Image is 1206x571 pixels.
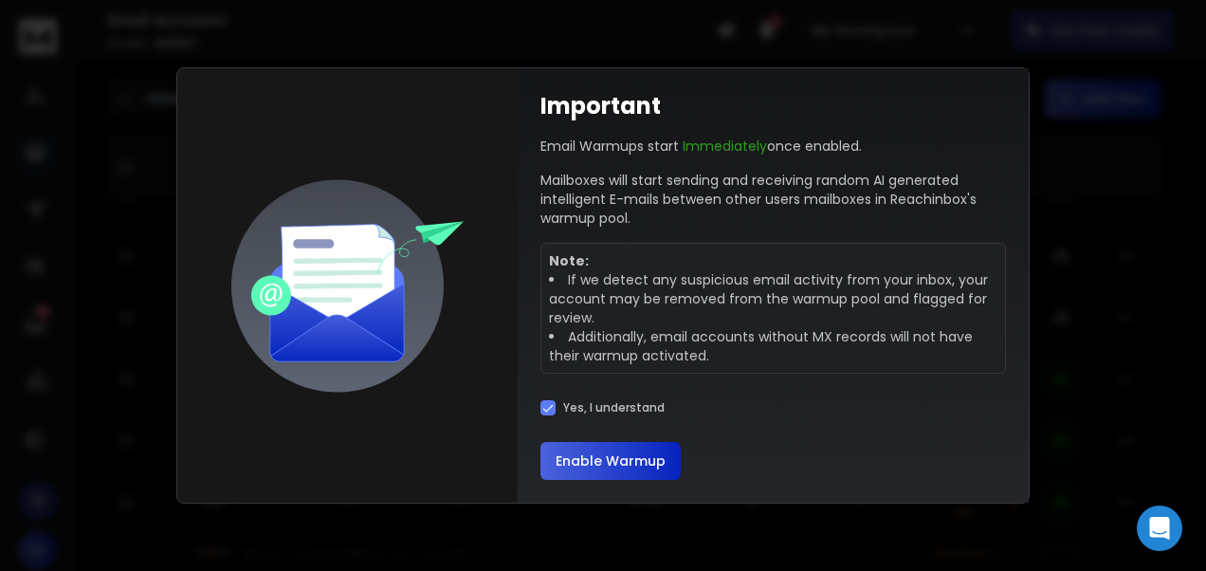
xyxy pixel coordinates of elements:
button: Enable Warmup [540,442,681,480]
p: Email Warmups start once enabled. [540,137,862,156]
li: If we detect any suspicious email activity from your inbox, your account may be removed from the ... [549,270,997,327]
h1: Important [540,91,661,121]
span: Immediately [683,137,767,156]
label: Yes, I understand [563,400,665,415]
p: Mailboxes will start sending and receiving random AI generated intelligent E-mails between other ... [540,171,1006,228]
li: Additionally, email accounts without MX records will not have their warmup activated. [549,327,997,365]
p: Note: [549,251,997,270]
div: Open Intercom Messenger [1137,506,1182,551]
